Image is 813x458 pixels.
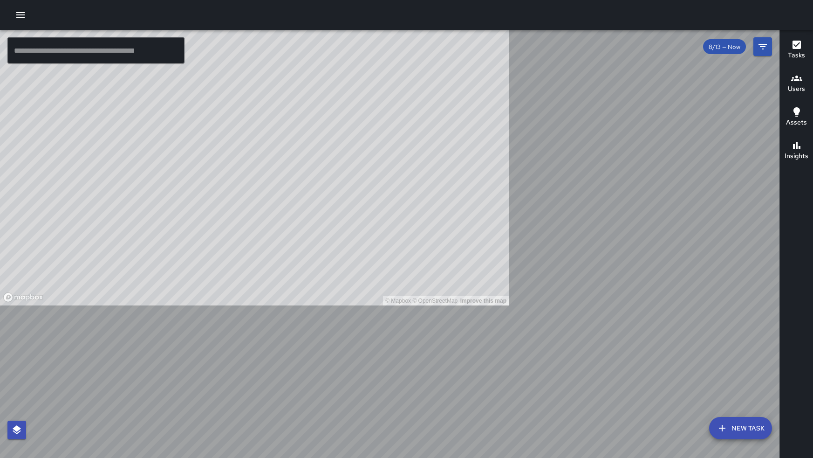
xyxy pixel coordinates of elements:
h6: Assets [786,118,807,128]
span: 8/13 — Now [703,43,746,51]
button: Filters [753,37,772,56]
h6: Insights [785,151,808,161]
button: New Task [709,417,772,439]
button: Assets [780,101,813,134]
button: Insights [780,134,813,168]
button: Users [780,67,813,101]
h6: Users [788,84,805,94]
button: Tasks [780,34,813,67]
h6: Tasks [788,50,805,61]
